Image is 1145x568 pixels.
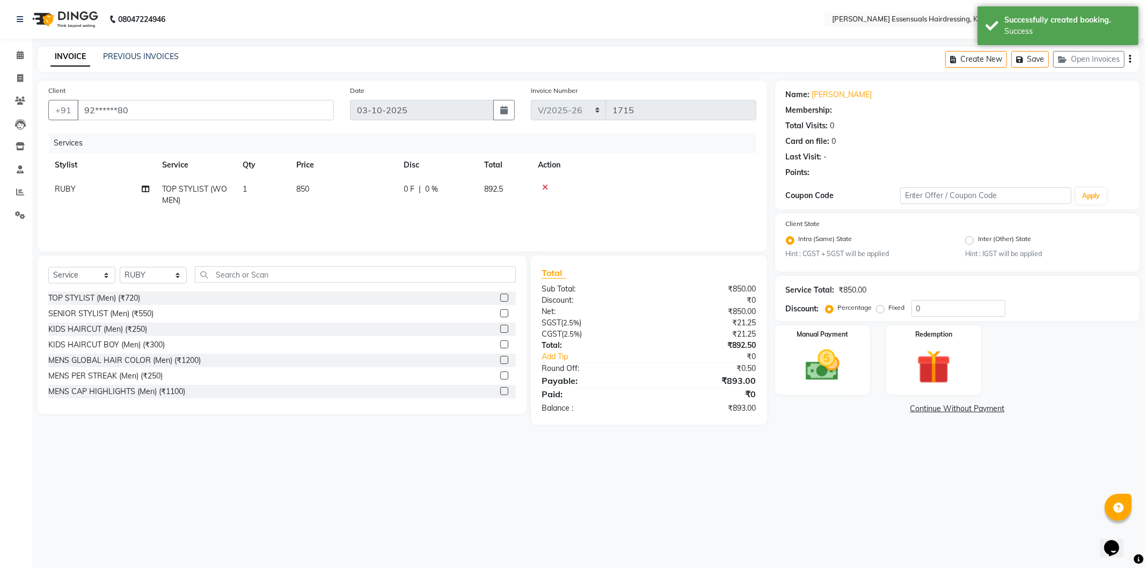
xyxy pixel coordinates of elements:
[668,351,764,362] div: ₹0
[649,283,764,295] div: ₹850.00
[419,184,421,195] span: |
[649,340,764,351] div: ₹892.50
[534,283,649,295] div: Sub Total:
[797,330,848,339] label: Manual Payment
[243,184,247,194] span: 1
[534,317,649,329] div: ( )
[531,86,578,96] label: Invoice Number
[799,234,852,247] label: Intra (Same) State
[649,403,764,414] div: ₹893.00
[1100,525,1134,557] iframe: chat widget
[296,184,309,194] span: 850
[350,86,364,96] label: Date
[48,86,65,96] label: Client
[484,184,503,194] span: 892.5
[77,100,334,120] input: Search by Name/Mobile/Email/Code
[118,4,165,34] b: 08047224946
[478,153,531,177] th: Total
[777,403,1137,414] a: Continue Without Payment
[542,329,561,339] span: CGST
[812,89,872,100] a: [PERSON_NAME]
[838,303,872,312] label: Percentage
[27,4,101,34] img: logo
[786,285,835,296] div: Service Total:
[48,308,154,319] div: SENIOR STYLIST (Men) (₹550)
[824,151,827,163] div: -
[50,47,90,67] a: INVOICE
[48,324,147,335] div: KIDS HAIRCUT (Men) (₹250)
[564,330,580,338] span: 2.5%
[162,184,227,205] span: TOP STYLIST (WOMEN)
[786,303,819,315] div: Discount:
[1004,26,1131,37] div: Success
[534,363,649,374] div: Round Off:
[889,303,905,312] label: Fixed
[649,388,764,400] div: ₹0
[534,329,649,340] div: ( )
[48,370,163,382] div: MENS PER STREAK (Men) (₹250)
[786,89,810,100] div: Name:
[48,386,185,397] div: MENS CAP HIGHLIGHTS (Men) (₹1100)
[1053,51,1125,68] button: Open Invoices
[915,330,952,339] label: Redemption
[290,153,397,177] th: Price
[531,153,756,177] th: Action
[534,374,649,387] div: Payable:
[649,363,764,374] div: ₹0.50
[795,346,850,385] img: _cash.svg
[425,184,438,195] span: 0 %
[649,306,764,317] div: ₹850.00
[1004,14,1131,26] div: Successfully created booking.
[534,351,668,362] a: Add Tip
[563,318,579,327] span: 2.5%
[1011,51,1049,68] button: Save
[965,249,1129,259] small: Hint : IGST will be applied
[195,266,516,283] input: Search or Scan
[534,388,649,400] div: Paid:
[649,329,764,340] div: ₹21.25
[48,293,140,304] div: TOP STYLIST (Men) (₹720)
[786,190,900,201] div: Coupon Code
[236,153,290,177] th: Qty
[156,153,236,177] th: Service
[786,151,822,163] div: Last Visit:
[786,249,950,259] small: Hint : CGST + SGST will be applied
[830,120,835,132] div: 0
[786,167,810,178] div: Points:
[397,153,478,177] th: Disc
[55,184,76,194] span: RUBY
[832,136,836,147] div: 0
[1076,188,1106,204] button: Apply
[49,133,764,153] div: Services
[48,153,156,177] th: Stylist
[906,346,961,388] img: _gift.svg
[534,403,649,414] div: Balance :
[649,374,764,387] div: ₹893.00
[786,136,830,147] div: Card on file:
[542,267,566,279] span: Total
[786,120,828,132] div: Total Visits:
[839,285,867,296] div: ₹850.00
[542,318,561,327] span: SGST
[534,306,649,317] div: Net:
[978,234,1031,247] label: Inter (Other) State
[649,317,764,329] div: ₹21.25
[534,340,649,351] div: Total:
[786,105,833,116] div: Membership:
[103,52,179,61] a: PREVIOUS INVOICES
[649,295,764,306] div: ₹0
[945,51,1007,68] button: Create New
[534,295,649,306] div: Discount:
[404,184,414,195] span: 0 F
[900,187,1072,204] input: Enter Offer / Coupon Code
[48,100,78,120] button: +91
[48,355,201,366] div: MENS GLOBAL HAIR COLOR (Men) (₹1200)
[48,339,165,351] div: KIDS HAIRCUT BOY (Men) (₹300)
[786,219,820,229] label: Client State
